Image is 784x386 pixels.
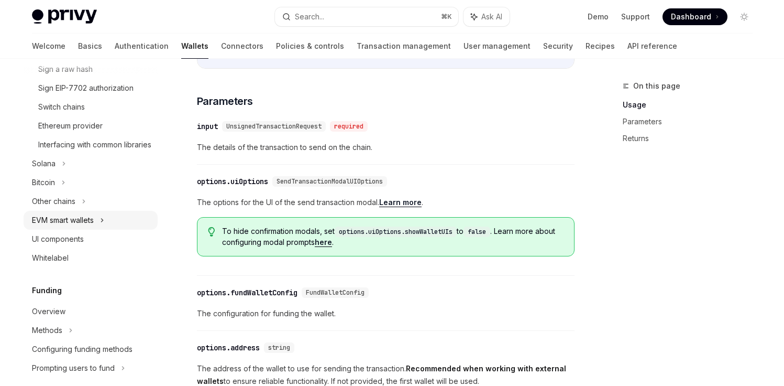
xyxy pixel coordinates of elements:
div: Sign EIP-7702 authorization [38,82,134,94]
span: UnsignedTransactionRequest [226,122,322,131]
span: The details of the transaction to send on the chain. [197,141,575,154]
a: Sign EIP-7702 authorization [24,79,158,98]
a: Parameters [623,113,761,130]
a: Learn more [379,198,422,207]
div: Other chains [32,195,75,208]
a: Usage [623,97,761,113]
span: SendTransactionModalUIOptions [277,177,383,186]
div: Solana [32,157,56,170]
a: Interfacing with common libraries [24,135,158,154]
span: The options for the UI of the send transaction modal. . [197,196,575,209]
div: input [197,121,218,132]
a: here [315,238,332,247]
div: Search... [295,10,324,23]
a: Demo [588,12,609,22]
span: On this page [633,80,680,92]
code: false [463,227,490,237]
span: ⌘ K [441,13,452,21]
a: Policies & controls [276,34,344,59]
div: UI components [32,233,84,245]
a: Support [621,12,650,22]
span: Ask AI [481,12,502,22]
span: FundWalletConfig [306,288,365,297]
div: options.fundWalletConfig [197,287,297,298]
div: EVM smart wallets [32,214,94,227]
button: Toggle dark mode [736,8,753,25]
a: Returns [623,130,761,147]
a: Recipes [586,34,615,59]
img: light logo [32,9,97,24]
div: Prompting users to fund [32,362,115,374]
div: options.address [197,342,260,353]
a: Connectors [221,34,263,59]
a: Authentication [115,34,169,59]
div: Methods [32,324,62,337]
svg: Tip [208,227,215,237]
span: Dashboard [671,12,711,22]
div: Configuring funding methods [32,343,132,356]
a: Dashboard [662,8,727,25]
h5: Funding [32,284,62,297]
a: Switch chains [24,98,158,116]
a: Overview [24,302,158,321]
div: Bitcoin [32,176,55,189]
a: User management [463,34,531,59]
a: Whitelabel [24,249,158,267]
div: Ethereum provider [38,120,103,132]
a: Security [543,34,573,59]
a: Welcome [32,34,65,59]
span: To hide confirmation modals, set to . Learn more about configuring modal prompts . [222,226,563,248]
code: options.uiOptions.showWalletUIs [335,227,457,237]
div: required [330,121,368,132]
button: Search...⌘K [275,7,458,26]
a: UI components [24,230,158,249]
div: Whitelabel [32,252,69,264]
span: The configuration for funding the wallet. [197,307,575,320]
a: API reference [627,34,677,59]
span: Parameters [197,94,253,109]
button: Ask AI [463,7,510,26]
div: Switch chains [38,101,85,113]
div: options.uiOptions [197,176,268,187]
a: Configuring funding methods [24,340,158,359]
div: Overview [32,305,65,318]
a: Basics [78,34,102,59]
a: Transaction management [357,34,451,59]
span: string [268,344,290,352]
a: Wallets [181,34,208,59]
div: Interfacing with common libraries [38,138,151,151]
a: Ethereum provider [24,116,158,135]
